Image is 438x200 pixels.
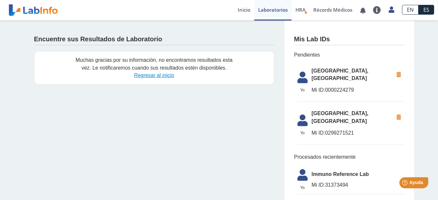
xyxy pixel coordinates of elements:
span: Procesados recientemente [294,153,404,161]
span: [GEOGRAPHIC_DATA], [GEOGRAPHIC_DATA] [312,67,393,83]
span: 31373494 [312,181,404,189]
span: Mi ID: [312,87,325,93]
span: Mi ID: [312,130,325,136]
h4: Encuentre sus Resultados de Laboratorio [34,35,162,43]
a: Regresar al inicio [134,73,174,78]
a: EN [402,5,419,15]
span: [GEOGRAPHIC_DATA], [GEOGRAPHIC_DATA] [312,110,393,125]
span: Yo [294,87,312,93]
span: 0000224279 [312,86,393,94]
span: HRA [295,7,306,13]
span: Pendientes [294,51,404,59]
span: Yo [294,185,312,191]
a: ES [419,5,434,15]
span: 0299271521 [312,129,393,137]
div: Muchas gracias por su información, no encontramos resultados esta vez. Le notificaremos cuando su... [65,56,243,72]
span: Immuno Reference Lab [312,170,404,178]
span: Yo [294,130,312,136]
iframe: Help widget launcher [380,175,431,193]
span: Mi ID: [312,182,325,188]
h4: Mis Lab IDs [294,35,330,43]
